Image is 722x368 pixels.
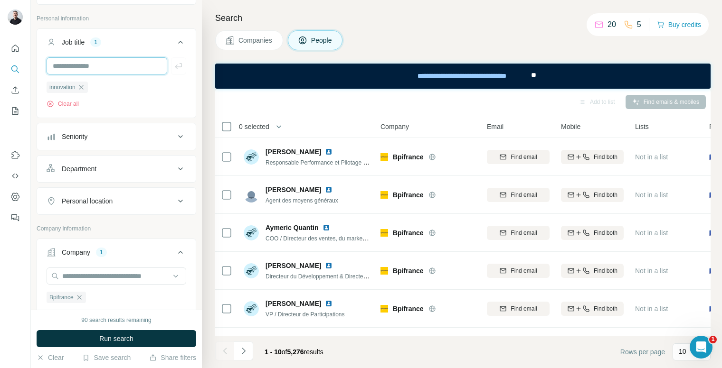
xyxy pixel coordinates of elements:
[8,82,23,99] button: Enrich CSV
[709,228,717,238] span: 🇫🇷
[265,348,323,356] span: results
[709,304,717,313] span: 🇫🇷
[657,18,701,31] button: Buy credits
[325,186,332,193] img: LinkedIn logo
[393,228,424,238] span: Bpifrance
[49,293,74,302] span: Bpifrance
[511,229,537,237] span: Find email
[594,153,617,161] span: Find both
[239,122,269,131] span: 0 selected
[8,102,23,120] button: My lists
[594,267,617,275] span: Find both
[635,122,649,131] span: Lists
[380,305,388,313] img: Logo of Bpifrance
[62,132,87,141] div: Seniority
[323,224,330,231] img: LinkedIn logo
[282,348,287,356] span: of
[393,266,424,276] span: Bpifrance
[244,225,259,240] img: Avatar
[709,266,717,276] span: 🇫🇷
[266,223,319,232] span: Aymeric Quantin
[8,167,23,184] button: Use Surfe API
[511,191,537,199] span: Find email
[511,153,537,161] span: Find email
[561,264,624,278] button: Find both
[266,234,502,242] span: COO / Directeur des ventes, du marketing, des opérations, du service client | BU prêt en ligne
[37,330,196,347] button: Run search
[266,147,321,156] span: [PERSON_NAME]
[690,336,712,359] iframe: Intercom live chat
[62,37,85,47] div: Job title
[325,300,332,307] img: LinkedIn logo
[709,336,717,343] span: 1
[62,164,96,174] div: Department
[49,83,76,92] span: innovation
[37,190,196,212] button: Personal location
[244,149,259,165] img: Avatar
[325,262,332,269] img: LinkedIn logo
[37,353,64,362] button: Clear
[679,347,686,356] p: 10
[511,267,537,275] span: Find email
[325,148,332,156] img: LinkedIn logo
[81,316,151,324] div: 90 search results remaining
[487,188,550,202] button: Find email
[266,185,321,194] span: [PERSON_NAME]
[709,190,717,200] span: 🇫🇷
[561,150,624,164] button: Find both
[635,229,668,237] span: Not in a list
[8,147,23,164] button: Use Surfe on LinkedIn
[234,341,253,360] button: Navigate to next page
[37,125,196,148] button: Seniority
[37,31,196,57] button: Job title1
[266,272,441,280] span: Directeur du Développement & Directeur Financier - Direction Conseil
[215,11,711,25] h4: Search
[244,263,259,278] img: Avatar
[561,302,624,316] button: Find both
[47,100,79,108] button: Clear all
[244,301,259,316] img: Avatar
[8,40,23,57] button: Quick start
[266,311,345,318] span: VP / Directeur de Participations
[8,209,23,226] button: Feedback
[8,188,23,205] button: Dashboard
[561,122,580,131] span: Mobile
[287,348,304,356] span: 5,276
[561,188,624,202] button: Find both
[511,304,537,313] span: Find email
[37,224,196,233] p: Company information
[380,153,388,161] img: Logo of Bpifrance
[266,158,405,166] span: Responsable Performance et Pilotage Financier Adjoint
[709,152,717,162] span: 🇫🇷
[635,267,668,275] span: Not in a list
[90,38,101,46] div: 1
[393,304,424,313] span: Bpifrance
[487,264,550,278] button: Find email
[380,122,409,131] span: Company
[244,187,259,202] img: Avatar
[311,36,333,45] span: People
[380,191,388,199] img: Logo of Bpifrance
[37,241,196,267] button: Company1
[393,190,424,200] span: Bpifrance
[487,150,550,164] button: Find email
[96,248,107,257] div: 1
[62,248,90,257] div: Company
[487,122,503,131] span: Email
[635,305,668,313] span: Not in a list
[82,353,131,362] button: Save search
[594,191,617,199] span: Find both
[215,64,711,89] iframe: Banner
[8,61,23,78] button: Search
[487,302,550,316] button: Find email
[62,196,113,206] div: Personal location
[635,153,668,161] span: Not in a list
[487,226,550,240] button: Find email
[594,229,617,237] span: Find both
[238,36,273,45] span: Companies
[635,191,668,199] span: Not in a list
[380,267,388,275] img: Logo of Bpifrance
[149,353,196,362] button: Share filters
[561,226,624,240] button: Find both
